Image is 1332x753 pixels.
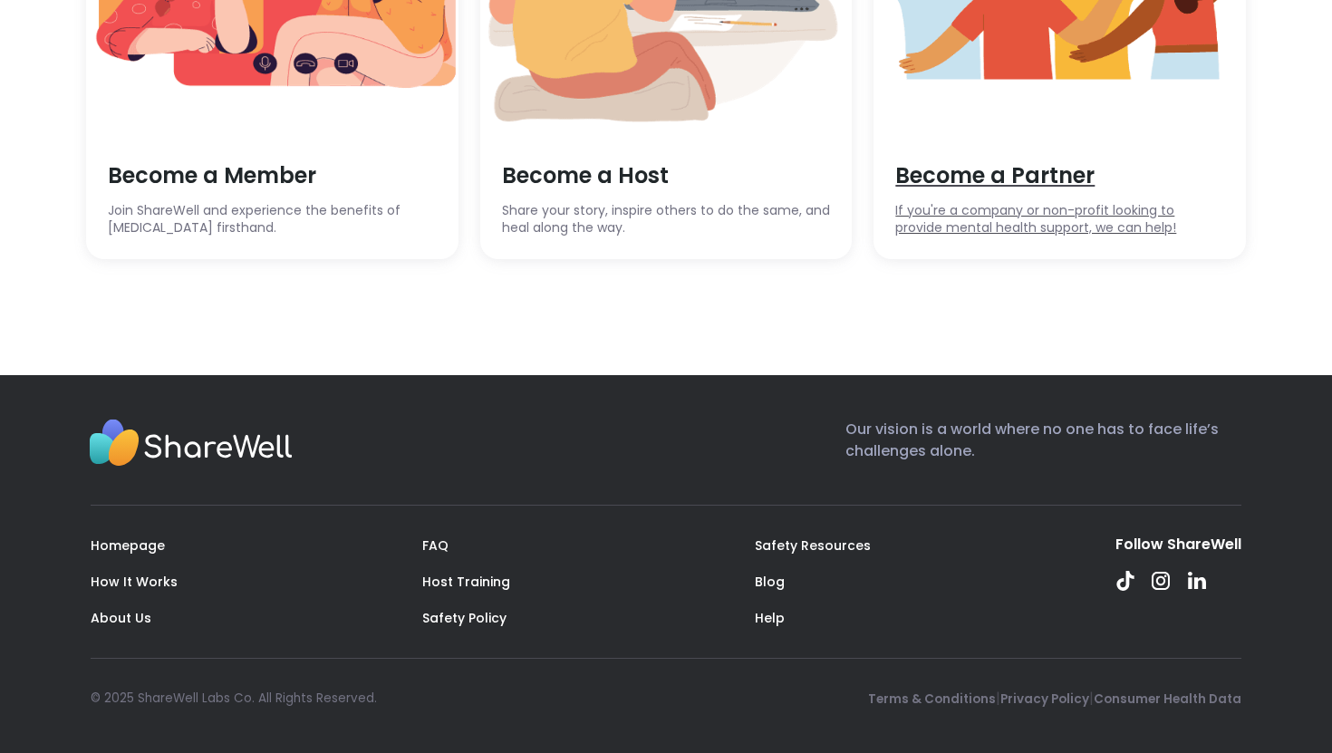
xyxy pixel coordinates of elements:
[108,202,437,237] span: Join ShareWell and experience the benefits of [MEDICAL_DATA] firsthand.
[91,609,151,627] a: About Us
[422,609,507,627] a: Safety Policy
[1094,690,1241,708] a: Consumer Health Data
[755,609,785,627] a: Help
[89,419,293,471] img: Sharewell
[108,160,437,191] span: Become a Member
[755,573,785,591] a: Blog
[895,160,1224,191] span: Become a Partner
[422,536,449,555] a: FAQ
[996,688,1000,709] span: |
[845,419,1241,476] p: Our vision is a world where no one has to face life’s challenges alone.
[91,573,178,591] a: How It Works
[91,536,165,555] a: Homepage
[91,690,377,708] div: © 2025 ShareWell Labs Co. All Rights Reserved.
[1000,690,1089,708] a: Privacy Policy
[1115,535,1241,555] div: Follow ShareWell
[868,690,996,708] a: Terms & Conditions
[755,536,871,555] a: Safety Resources
[422,573,510,591] a: Host Training
[502,160,831,191] span: Become a Host
[895,202,1224,237] span: If you're a company or non-profit looking to provide mental health support, we can help!
[502,202,831,237] span: Share your story, inspire others to do the same, and heal along the way.
[1089,688,1094,709] span: |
